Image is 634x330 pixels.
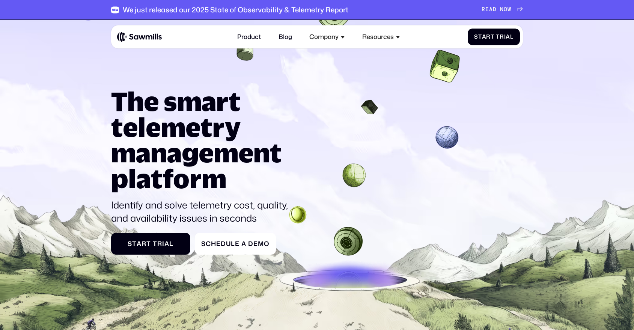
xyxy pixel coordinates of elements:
[195,233,276,255] a: ScheduleaDemo
[253,240,258,247] span: e
[468,29,520,45] a: StartTrial
[153,240,157,247] span: T
[482,33,486,40] span: a
[493,6,497,13] span: D
[486,33,491,40] span: r
[216,240,221,247] span: e
[111,233,190,255] a: StartTrial
[231,240,235,247] span: l
[474,33,478,40] span: S
[496,33,500,40] span: T
[162,240,164,247] span: i
[248,240,253,247] span: D
[211,240,216,247] span: h
[258,240,264,247] span: m
[482,6,523,13] a: READNOW
[123,6,348,14] div: We just released our 2025 State of Observability & Telemetry Report
[146,240,151,247] span: t
[157,240,162,247] span: r
[482,6,485,13] span: R
[506,33,510,40] span: a
[309,33,339,40] div: Company
[142,240,146,247] span: r
[241,240,246,247] span: a
[221,240,226,247] span: d
[232,28,265,46] a: Product
[201,240,206,247] span: S
[489,6,493,13] span: A
[226,240,231,247] span: u
[508,6,511,13] span: W
[500,6,504,13] span: N
[264,240,270,247] span: o
[504,6,508,13] span: O
[235,240,239,247] span: e
[111,198,295,225] p: Identify and solve telemetry cost, quality, and availability issues in seconds
[485,6,489,13] span: E
[137,240,142,247] span: a
[510,33,514,40] span: l
[274,28,297,46] a: Blog
[169,240,173,247] span: l
[357,28,405,46] div: Resources
[362,33,394,40] div: Resources
[478,33,482,40] span: t
[111,88,295,191] h1: The smart telemetry management platform
[164,240,169,247] span: a
[132,240,137,247] span: t
[304,28,349,46] div: Company
[128,240,132,247] span: S
[206,240,211,247] span: c
[491,33,494,40] span: t
[504,33,506,40] span: i
[500,33,504,40] span: r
